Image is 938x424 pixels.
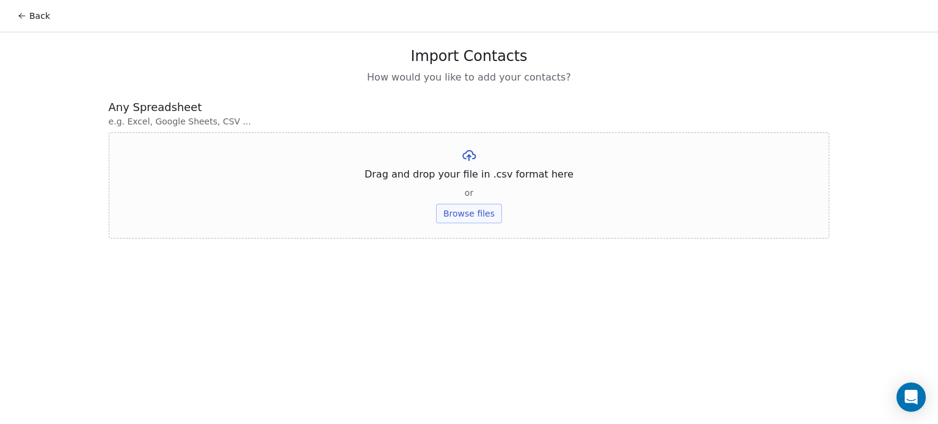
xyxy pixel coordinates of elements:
[896,383,926,412] div: Open Intercom Messenger
[10,5,57,27] button: Back
[367,70,571,85] span: How would you like to add your contacts?
[109,115,830,128] span: e.g. Excel, Google Sheets, CSV ...
[436,204,502,223] button: Browse files
[411,47,528,65] span: Import Contacts
[109,99,830,115] span: Any Spreadsheet
[365,167,573,182] span: Drag and drop your file in .csv format here
[465,187,473,199] span: or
